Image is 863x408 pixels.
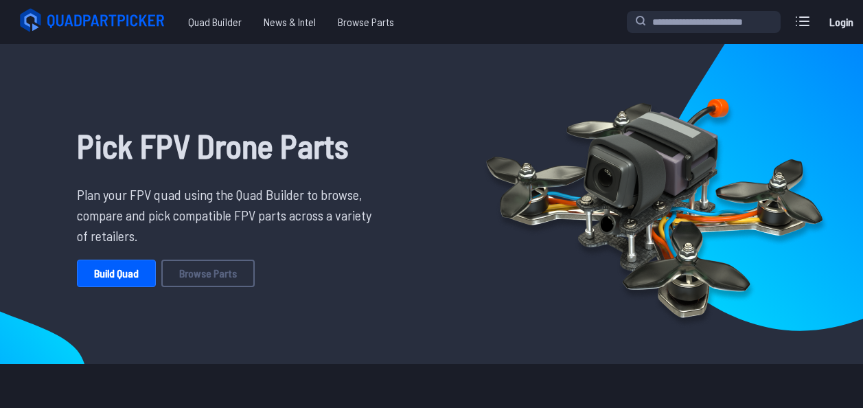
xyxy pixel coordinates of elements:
[77,121,380,170] h1: Pick FPV Drone Parts
[77,184,380,246] p: Plan your FPV quad using the Quad Builder to browse, compare and pick compatible FPV parts across...
[77,260,156,287] a: Build Quad
[161,260,255,287] a: Browse Parts
[327,8,405,36] a: Browse Parts
[253,8,327,36] a: News & Intel
[457,67,852,341] img: Quadcopter
[177,8,253,36] a: Quad Builder
[825,8,858,36] a: Login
